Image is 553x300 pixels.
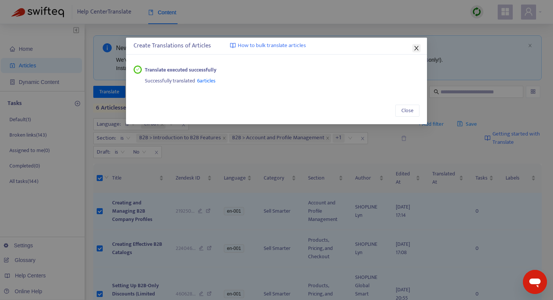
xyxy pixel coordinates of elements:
iframe: メッセージングウィンドウの起動ボタン、進行中の会話 [523,270,547,294]
button: Close [412,44,421,52]
span: 6 articles [197,76,216,85]
span: close [413,45,419,51]
div: Successfully translated [145,74,420,85]
span: Close [401,107,413,115]
div: Create Translations of Articles [134,41,419,50]
img: image-link [230,43,236,49]
span: check [136,67,140,72]
a: How to bulk translate articles [230,41,306,50]
span: How to bulk translate articles [238,41,306,50]
strong: Translate executed successfully [145,66,216,74]
button: Close [395,105,419,117]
